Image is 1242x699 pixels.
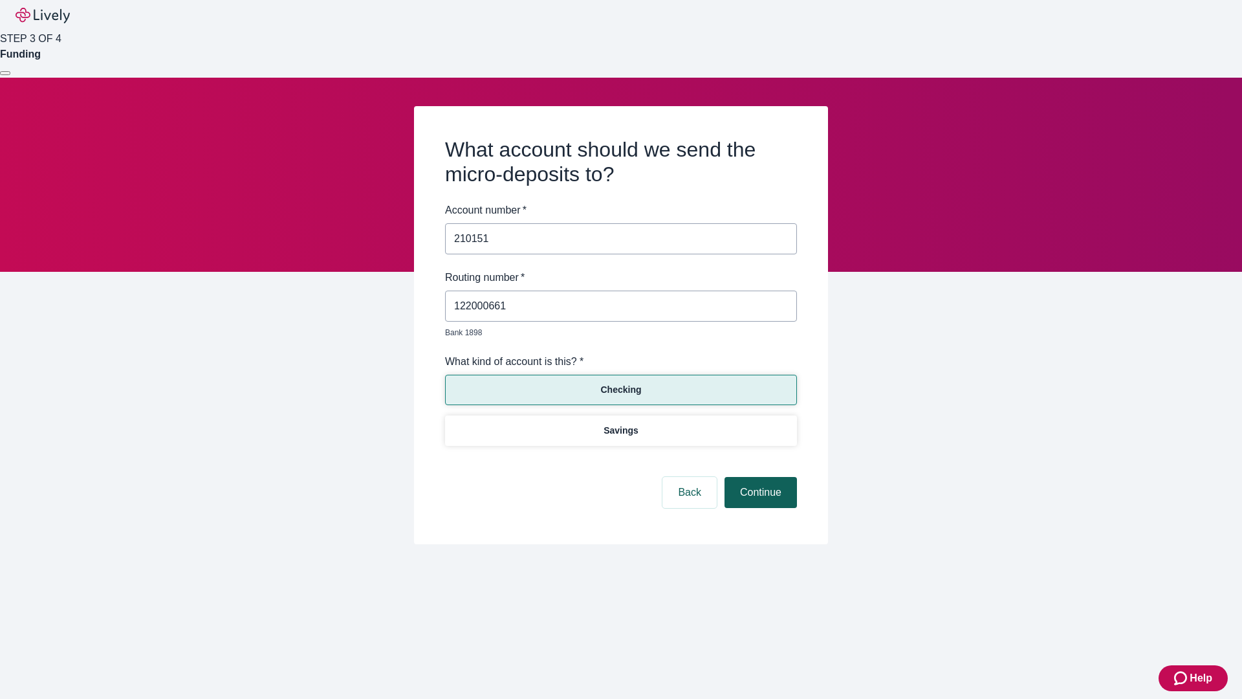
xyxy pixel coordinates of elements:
label: Account number [445,203,527,218]
label: Routing number [445,270,525,285]
button: Savings [445,416,797,446]
label: What kind of account is this? * [445,354,583,370]
button: Continue [724,477,797,508]
button: Checking [445,375,797,405]
p: Bank 1898 [445,327,788,338]
svg: Zendesk support icon [1174,671,1190,686]
img: Lively [16,8,70,23]
button: Back [662,477,717,508]
p: Savings [604,424,638,438]
button: Zendesk support iconHelp [1159,665,1228,691]
h2: What account should we send the micro-deposits to? [445,137,797,187]
span: Help [1190,671,1212,686]
p: Checking [600,383,641,397]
